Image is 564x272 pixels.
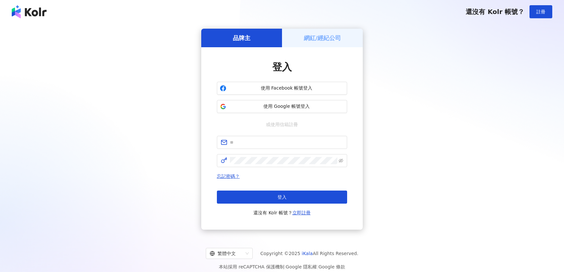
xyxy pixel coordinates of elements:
[302,251,313,256] a: iKala
[253,209,311,217] span: 還沒有 Kolr 帳號？
[277,194,287,200] span: 登入
[217,191,347,204] button: 登入
[261,250,359,257] span: Copyright © 2025 All Rights Reserved.
[466,8,524,16] span: 還沒有 Kolr 帳號？
[229,103,344,110] span: 使用 Google 帳號登入
[217,174,240,179] a: 忘記密碼？
[210,248,243,259] div: 繁體中文
[317,264,318,269] span: |
[233,34,250,42] h5: 品牌主
[217,82,347,95] button: 使用 Facebook 帳號登入
[292,210,311,215] a: 立即註冊
[536,9,545,14] span: 註冊
[12,5,47,18] img: logo
[286,264,317,269] a: Google 隱私權
[304,34,341,42] h5: 網紅/經紀公司
[529,5,552,18] button: 註冊
[217,100,347,113] button: 使用 Google 帳號登入
[219,263,345,271] span: 本站採用 reCAPTCHA 保護機制
[261,121,303,128] span: 或使用信箱註冊
[318,264,345,269] a: Google 條款
[284,264,286,269] span: |
[339,158,343,163] span: eye-invisible
[229,85,344,92] span: 使用 Facebook 帳號登入
[272,61,292,73] span: 登入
